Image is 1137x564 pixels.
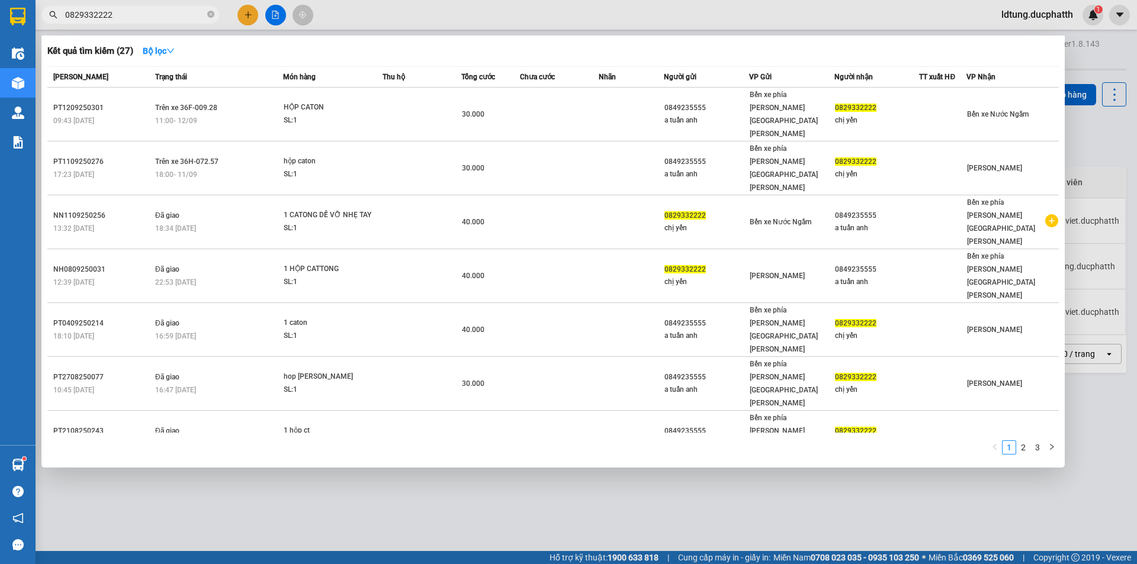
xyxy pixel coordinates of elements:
span: Trên xe 36H-072.57 [155,157,219,166]
div: chị yến [664,276,749,288]
span: Đã giao [155,265,179,273]
span: Bến xe phía [PERSON_NAME][GEOGRAPHIC_DATA][PERSON_NAME] [750,414,818,461]
span: 09:43 [DATE] [53,117,94,125]
div: 0849235555 [664,425,749,437]
span: Người gửi [664,73,696,81]
div: NH0809250031 [53,263,152,276]
span: Đã giao [155,211,179,220]
a: 1 [1003,441,1016,454]
span: left [991,443,998,450]
span: 17:23 [DATE] [53,170,94,179]
div: 1 hộp ct [284,424,372,437]
span: 30.000 [462,110,484,118]
li: 3 [1030,440,1045,455]
span: Bến xe phía [PERSON_NAME][GEOGRAPHIC_DATA][PERSON_NAME] [750,306,818,353]
span: 18:10 [DATE] [53,332,94,340]
div: PT1109250276 [53,156,152,168]
span: close-circle [207,11,214,18]
div: 1 HỘP CATTONG [284,263,372,276]
span: Bến xe phía [PERSON_NAME][GEOGRAPHIC_DATA][PERSON_NAME] [967,198,1035,246]
span: [PERSON_NAME] [967,325,1022,334]
div: 0849235555 [835,210,919,222]
div: a tuấn anh [835,276,919,288]
div: PT2108250243 [53,425,152,437]
span: 0829332222 [835,319,876,327]
span: 0829332222 [664,265,706,273]
span: Bến xe Nước Ngầm [967,110,1029,118]
span: 40.000 [462,325,484,334]
strong: Bộ lọc [143,46,175,56]
div: PT1209250301 [53,102,152,114]
div: SL: 1 [284,276,372,289]
button: Bộ lọcdown [133,41,184,60]
div: 0849235555 [664,371,749,383]
img: solution-icon [12,136,24,149]
div: a tuấn anh [664,330,749,342]
div: a tuấn anh [664,383,749,396]
span: 0829332222 [664,211,706,220]
li: Previous Page [988,440,1002,455]
div: chị yến [664,222,749,234]
div: PT2708250077 [53,371,152,383]
span: 11:00 - 12/09 [155,117,197,125]
div: HỘP CATON [284,101,372,114]
button: left [988,440,1002,455]
span: [PERSON_NAME] [53,73,108,81]
span: 30.000 [462,379,484,388]
span: Bến xe phía [PERSON_NAME][GEOGRAPHIC_DATA][PERSON_NAME] [750,91,818,138]
span: 13:32 [DATE] [53,224,94,233]
div: 1 caton [284,317,372,330]
li: 1 [1002,440,1016,455]
span: message [12,539,24,550]
span: plus-circle [1045,214,1058,227]
span: 0829332222 [835,427,876,435]
a: 2 [1017,441,1030,454]
img: warehouse-icon [12,47,24,60]
span: 30.000 [462,164,484,172]
span: Bến xe phía [PERSON_NAME][GEOGRAPHIC_DATA][PERSON_NAME] [967,252,1035,299]
span: Nhãn [599,73,616,81]
img: logo-vxr [10,8,25,25]
span: right [1048,443,1055,450]
span: question-circle [12,486,24,497]
span: Trạng thái [155,73,187,81]
div: chị yến [835,330,919,342]
span: Bến xe phía [PERSON_NAME][GEOGRAPHIC_DATA][PERSON_NAME] [750,144,818,192]
div: a tuấn anh [835,222,919,234]
span: 16:47 [DATE] [155,386,196,394]
img: warehouse-icon [12,77,24,89]
img: warehouse-icon [12,459,24,471]
div: NN1109250256 [53,210,152,222]
div: 0849235555 [664,317,749,330]
li: Next Page [1045,440,1059,455]
span: Tổng cước [461,73,495,81]
span: 40.000 [462,272,484,280]
div: chị yến [835,114,919,127]
div: a tuấn anh [664,168,749,181]
div: hop [PERSON_NAME] [284,370,372,383]
span: TT xuất HĐ [919,73,955,81]
span: VP Gửi [749,73,772,81]
span: 16:59 [DATE] [155,332,196,340]
div: SL: 1 [284,114,372,127]
div: 0849235555 [835,263,919,276]
div: 0849235555 [664,156,749,168]
div: 0849235555 [664,102,749,114]
sup: 1 [23,457,26,460]
span: Đã giao [155,373,179,381]
span: Trên xe 36F-009.28 [155,104,217,112]
div: SL: 1 [284,222,372,235]
span: close-circle [207,9,214,21]
span: notification [12,513,24,524]
h3: Kết quả tìm kiếm ( 27 ) [47,45,133,57]
span: Thu hộ [383,73,405,81]
div: SL: 1 [284,383,372,397]
span: 18:00 - 11/09 [155,170,197,179]
span: 10:45 [DATE] [53,386,94,394]
span: Người nhận [834,73,873,81]
input: Tìm tên, số ĐT hoặc mã đơn [65,8,205,21]
span: Đã giao [155,319,179,327]
span: 0829332222 [835,104,876,112]
div: PT0409250214 [53,317,152,330]
span: VP Nhận [966,73,995,81]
